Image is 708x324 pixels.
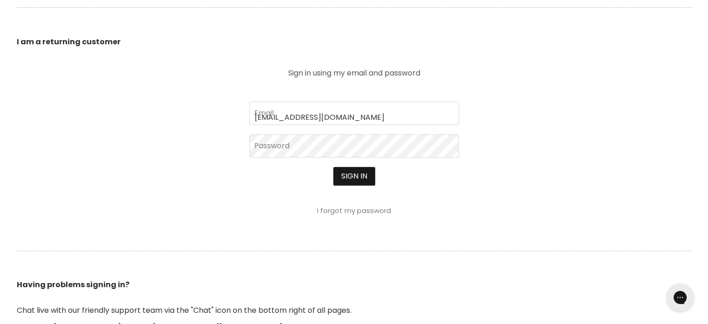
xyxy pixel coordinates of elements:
p: Sign in using my email and password [249,69,459,77]
button: Sign in [333,167,375,186]
b: I am a returning customer [17,36,121,47]
b: Having problems signing in? [17,279,129,290]
iframe: Gorgias live chat messenger [661,280,699,315]
a: I forgot my password [317,206,391,215]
